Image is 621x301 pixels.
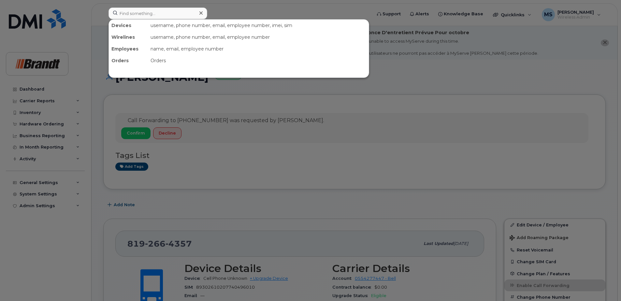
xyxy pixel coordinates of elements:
div: Orders [109,55,148,66]
div: username, phone number, email, employee number [148,31,369,43]
div: Employees [109,43,148,55]
div: Devices [109,20,148,31]
div: Wirelines [109,31,148,43]
div: name, email, employee number [148,43,369,55]
div: Orders [148,55,369,66]
div: username, phone number, email, employee number, imei, sim [148,20,369,31]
